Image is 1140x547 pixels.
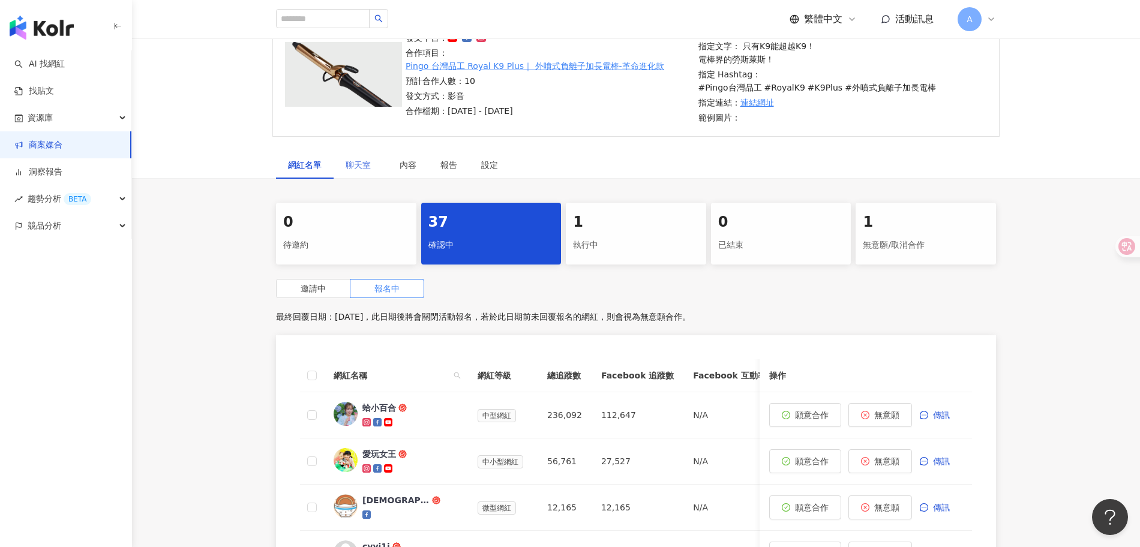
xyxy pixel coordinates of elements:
button: 無意願 [848,403,912,427]
img: KOL Avatar [334,448,358,472]
p: #外噴式負離子加長電棒 [845,81,936,94]
p: 範例圖片： [698,111,984,124]
div: 37 [428,212,554,233]
p: 預計合作人數：10 [406,74,691,88]
div: 0 [718,212,844,233]
td: N/A [683,485,775,531]
button: 願意合作 [769,449,841,473]
p: 指定文字： 只有K9能超越K9！ 電棒界的勞斯萊斯！ [698,40,984,66]
td: N/A [683,438,775,485]
img: KOL Avatar [334,402,358,426]
span: 微型網紅 [478,501,516,515]
iframe: Help Scout Beacon - Open [1092,499,1128,535]
button: 傳訊 [919,403,962,427]
button: 傳訊 [919,495,962,519]
div: 執行中 [573,235,699,256]
th: 操作 [760,359,972,392]
td: 112,647 [592,392,683,438]
td: N/A [683,392,775,438]
div: 設定 [481,158,498,172]
span: 趨勢分析 [28,185,91,212]
a: 找貼文 [14,85,54,97]
td: 12,165 [538,485,592,531]
img: logo [10,16,74,40]
th: Facebook 追蹤數 [592,359,683,392]
span: search [374,14,383,23]
div: 0 [283,212,409,233]
th: Facebook 互動率 [683,359,775,392]
span: close-circle [861,457,869,465]
span: 願意合作 [795,503,829,512]
span: 傳訊 [933,456,950,466]
p: 發文方式：影音 [406,89,691,103]
span: 無意願 [874,456,899,466]
p: 指定連結： [698,96,984,109]
div: 待邀約 [283,235,409,256]
span: search [451,366,463,384]
span: message [920,503,928,512]
span: 無意願 [874,410,899,420]
a: searchAI 找網紅 [14,58,65,70]
span: 報名中 [374,284,400,293]
span: check-circle [782,457,790,465]
span: search [454,372,461,379]
td: 56,761 [538,438,592,485]
button: 願意合作 [769,495,841,519]
div: 1 [863,212,989,233]
td: 12,165 [592,485,683,531]
span: 競品分析 [28,212,61,239]
a: 連結網址 [740,96,774,109]
div: 愛玩女王 [362,448,396,460]
span: 繁體中文 [804,13,842,26]
th: 總追蹤數 [538,359,592,392]
span: 傳訊 [933,410,950,420]
p: 合作檔期：[DATE] - [DATE] [406,104,691,118]
span: A [967,13,973,26]
div: 確認中 [428,235,554,256]
span: 中型網紅 [478,409,516,422]
div: 1 [573,212,699,233]
button: 願意合作 [769,403,841,427]
span: 無意願 [874,503,899,512]
span: 活動訊息 [895,13,934,25]
p: #Pingo台灣品工 [698,81,762,94]
p: #RoyalK9 [764,81,805,94]
span: 中小型網紅 [478,455,523,468]
span: check-circle [782,503,790,512]
button: 無意願 [848,495,912,519]
td: 27,527 [592,438,683,485]
span: message [920,411,928,419]
div: 報告 [440,158,457,172]
span: check-circle [782,411,790,419]
span: 聊天室 [346,161,376,169]
img: KOL Avatar [334,494,358,518]
a: 洞察報告 [14,166,62,178]
span: 網紅名稱 [334,369,449,382]
p: #K9Plus [808,81,842,94]
p: 合作項目： [406,46,691,73]
a: Pingo 台灣品工 Royal K9 Plus｜ 外噴式負離子加長電棒-革命進化款 [406,59,664,73]
button: 無意願 [848,449,912,473]
span: 邀請中 [301,284,326,293]
span: close-circle [861,503,869,512]
span: 願意合作 [795,456,829,466]
span: rise [14,195,23,203]
div: 網紅名單 [288,158,322,172]
span: 願意合作 [795,410,829,420]
th: 網紅等級 [468,359,538,392]
span: message [920,457,928,465]
div: [DEMOGRAPHIC_DATA]肉飯歸一教 [362,494,430,506]
span: 資源庫 [28,104,53,131]
td: 236,092 [538,392,592,438]
p: 指定 Hashtag： [698,68,984,94]
img: Pingo 台灣品工 Royal K9 Plus｜ 外噴式負離子加長電棒-革命進化款 [285,42,402,107]
div: BETA [64,193,91,205]
div: 已結束 [718,235,844,256]
span: close-circle [861,411,869,419]
button: 傳訊 [919,449,962,473]
div: 內容 [400,158,416,172]
div: 蛤小百合 [362,402,396,414]
a: 商案媒合 [14,139,62,151]
p: 最終回覆日期：[DATE]，此日期後將會關閉活動報名，若於此日期前未回覆報名的網紅，則會視為無意願合作。 [276,308,996,326]
span: 傳訊 [933,503,950,512]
